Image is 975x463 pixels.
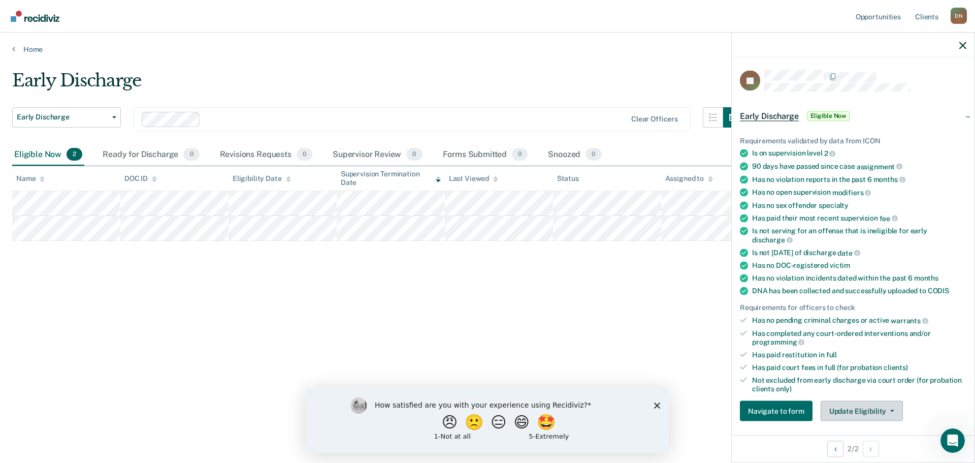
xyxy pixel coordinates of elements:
span: full [826,351,837,359]
span: Early Discharge [740,111,799,121]
div: Has paid their most recent supervision [752,213,966,223]
button: Next Opportunity [863,441,879,457]
div: Has no violation reports in the past 6 [752,175,966,184]
div: Requirements validated by data from ICON [740,136,966,145]
div: Is not [DATE] of discharge [752,248,966,257]
button: Navigate to form [740,401,812,421]
span: months [873,175,905,183]
div: Supervision Termination Date [341,170,441,187]
iframe: Intercom live chat [940,428,965,453]
span: programming [752,338,804,346]
div: Forms Submitted [441,144,530,166]
span: 0 [512,148,528,161]
div: Has no open supervision [752,188,966,197]
iframe: Survey by Kim from Recidiviz [306,387,669,453]
div: Ready for Discharge [101,144,201,166]
span: warrants [891,316,928,324]
button: Update Eligibility [821,401,903,421]
span: Eligible Now [807,111,850,121]
div: Is on supervision level [752,149,966,158]
div: Clear officers [631,115,678,124]
span: 2 [67,148,82,161]
span: modifiers [832,188,871,196]
span: only) [776,384,792,392]
div: Has completed any court-ordered interventions and/or [752,329,966,346]
span: discharge [752,235,793,243]
div: Is not serving for an offense that is ineligible for early [752,227,966,244]
div: Early DischargeEligible Now [732,100,974,132]
span: 0 [406,148,422,161]
span: 0 [586,148,601,161]
div: Has no DOC-registered [752,261,966,270]
div: D N [951,8,967,24]
a: Home [12,45,963,54]
span: specialty [819,201,849,209]
span: date [837,249,860,257]
span: assignment [857,162,902,170]
div: Has no sex offender [752,201,966,209]
div: Has paid court fees in full (for probation [752,363,966,372]
img: Recidiviz [11,11,59,22]
div: Early Discharge [12,70,743,99]
div: 90 days have passed since case [752,162,966,171]
span: fee [880,214,898,222]
button: Previous Opportunity [827,441,843,457]
span: 0 [297,148,312,161]
span: months [914,274,938,282]
span: 2 [824,149,836,158]
div: Snoozed [546,144,603,166]
div: Status [557,174,579,183]
a: Navigate to form link [740,401,817,421]
span: CODIS [928,287,949,295]
div: DNA has been collected and successfully uploaded to [752,287,966,295]
div: Last Viewed [449,174,498,183]
div: Eligibility Date [233,174,291,183]
div: Eligible Now [12,144,84,166]
span: clients) [884,363,908,371]
div: Revisions Requests [218,144,314,166]
span: Early Discharge [17,113,108,121]
div: Supervisor Review [331,144,425,166]
div: Has paid restitution in [752,351,966,359]
div: Requirements for officers to check [740,303,966,312]
div: 2 / 2 [732,435,974,462]
div: Name [16,174,45,183]
span: 0 [183,148,199,161]
div: Assigned to [665,174,713,183]
div: Has no pending criminal charges or active [752,316,966,325]
span: victim [830,261,850,269]
div: Has no violation incidents dated within the past 6 [752,274,966,283]
button: Profile dropdown button [951,8,967,24]
div: DOC ID [124,174,157,183]
div: Not excluded from early discharge via court order (for probation clients [752,376,966,393]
